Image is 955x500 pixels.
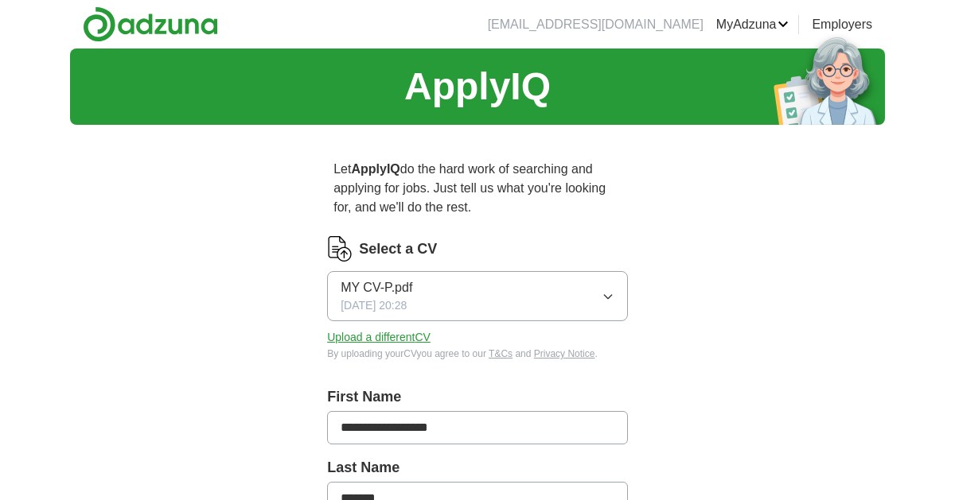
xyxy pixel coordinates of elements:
[327,153,628,223] p: Let do the hard work of searching and applying for jobs. Just tell us what you're looking for, an...
[327,386,628,408] label: First Name
[488,15,704,34] li: [EMAIL_ADDRESS][DOMAIN_NAME]
[404,58,551,115] h1: ApplyIQ
[327,329,431,346] button: Upload a differentCV
[341,278,412,297] span: MY CV-P.pdf
[327,236,353,262] img: CV Icon
[534,348,595,359] a: Privacy Notice
[489,348,513,359] a: T&Cs
[359,238,437,260] label: Select a CV
[327,271,628,321] button: MY CV-P.pdf[DATE] 20:28
[327,457,628,479] label: Last Name
[83,6,218,42] img: Adzuna logo
[327,347,628,361] div: By uploading your CV you agree to our and .
[716,15,789,34] a: MyAdzuna
[351,162,400,176] strong: ApplyIQ
[812,15,872,34] a: Employers
[341,297,407,314] span: [DATE] 20:28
